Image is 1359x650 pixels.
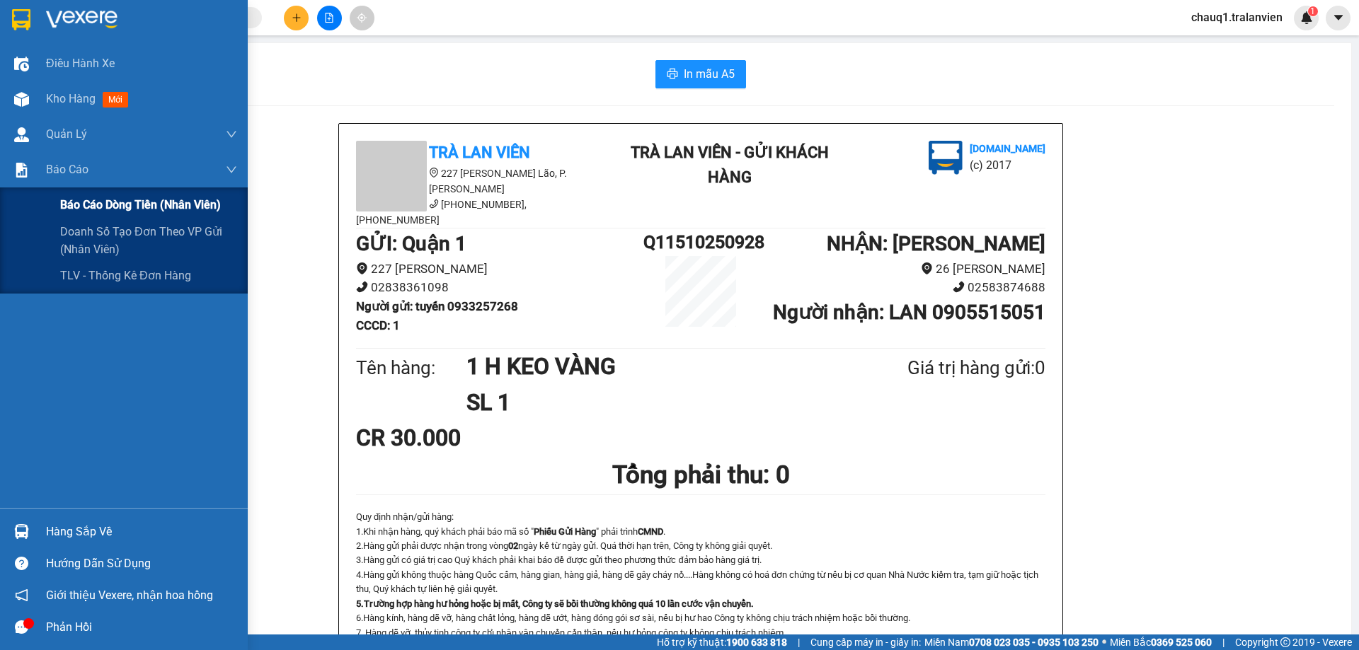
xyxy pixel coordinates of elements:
span: printer [667,68,678,81]
p: 2.Hàng gửi phải được nhận trong vòng ngày kể từ ngày gửi. Quá thời hạn trên, Công ty không giải q... [356,539,1045,553]
img: warehouse-icon [14,57,29,71]
span: down [226,164,237,175]
strong: Phiếu Gửi Hàng [534,526,596,537]
strong: 0369 525 060 [1151,637,1212,648]
p: 4.Hàng gửi không thuộc hàng Quốc cấm, hàng gian, hàng giả, hàng dễ gây cháy nổ....Hàng không có h... [356,568,1045,597]
span: Doanh số tạo đơn theo VP gửi (nhân viên) [60,223,237,258]
img: warehouse-icon [14,92,29,107]
span: caret-down [1332,11,1345,24]
span: Miền Bắc [1110,634,1212,650]
span: mới [103,92,128,108]
span: copyright [1280,637,1290,647]
p: 6.Hàng kính, hàng dễ vỡ, hàng chất lỏng, hàng dễ ướt, hàng đóng gói sơ sài, nếu bị hư hao Công ty... [356,611,1045,625]
span: Điều hành xe [46,54,115,72]
b: CCCD : 1 [356,318,400,332]
span: | [1222,634,1225,650]
span: Hỗ trợ kỹ thuật: [657,634,787,650]
button: printerIn mẫu A5 [655,60,746,88]
span: Báo cáo [46,161,88,178]
span: phone [356,281,368,293]
img: warehouse-icon [14,524,29,539]
span: Cung cấp máy in - giấy in: [810,634,921,650]
span: environment [356,262,368,274]
p: 7. Hàng dễ vỡ, thủy tinh công ty chỉ nhận vận chuyển cẩn thận, nếu hư hỏng công ty không chịu trá... [356,626,1045,640]
div: Tên hàng: [356,354,466,383]
span: Giới thiệu Vexere, nhận hoa hồng [46,586,213,604]
li: 02583874688 [758,278,1045,297]
strong: CMND [638,526,663,537]
span: down [226,129,237,140]
b: Người nhận : LAN 0905515051 [773,301,1045,324]
li: 227 [PERSON_NAME] Lão, P. [PERSON_NAME] [356,166,611,197]
li: 26 [PERSON_NAME] [758,260,1045,279]
li: 227 [PERSON_NAME] [356,260,643,279]
h1: 1 H KEO VÀNG [466,349,839,384]
span: Quản Lý [46,125,87,143]
img: icon-new-feature [1300,11,1313,24]
span: ⚪️ [1102,639,1106,645]
span: In mẫu A5 [684,65,735,83]
sup: 1 [1308,6,1318,16]
img: logo.jpg [929,141,963,175]
strong: 0708 023 035 - 0935 103 250 [969,637,1099,648]
span: phone [429,199,439,209]
span: phone [953,281,965,293]
p: 1.Khi nhận hàng, quý khách phải báo mã số " " phải trình . [356,525,1045,539]
b: Trà Lan Viên - Gửi khách hàng [631,144,829,186]
button: plus [284,6,309,30]
span: TLV - Thống kê đơn hàng [60,267,191,284]
li: [PHONE_NUMBER], [PHONE_NUMBER] [356,197,611,228]
h1: Tổng phải thu: 0 [356,455,1045,494]
img: warehouse-icon [14,127,29,142]
span: Báo cáo dòng tiền (nhân viên) [60,196,221,214]
b: Người gửi : tuyến 0933257268 [356,299,518,313]
div: Hướng dẫn sử dụng [46,553,237,574]
span: question-circle [15,557,28,570]
strong: 02 [508,540,518,551]
span: Miền Nam [924,634,1099,650]
li: 02838361098 [356,278,643,297]
div: Hàng sắp về [46,521,237,542]
span: 1 [1310,6,1315,16]
li: (c) 2017 [970,156,1045,174]
span: file-add [324,13,334,23]
img: solution-icon [14,163,29,178]
b: GỬI : Quận 1 [356,232,466,255]
span: | [798,634,800,650]
span: chauq1.tralanvien [1180,8,1294,26]
h1: Q11510250928 [643,228,758,256]
img: logo-vxr [12,9,30,30]
button: aim [350,6,374,30]
span: environment [921,262,933,274]
span: environment [429,168,439,178]
b: Trà Lan Viên [429,144,530,161]
p: 3.Hàng gửi có giá trị cao Quý khách phải khai báo để được gửi theo phương thức đảm bảo hàng giá trị. [356,553,1045,567]
span: plus [292,13,302,23]
div: Giá trị hàng gửi: 0 [839,354,1045,383]
button: file-add [317,6,342,30]
span: aim [357,13,367,23]
span: notification [15,588,28,602]
b: NHẬN : [PERSON_NAME] [827,232,1045,255]
button: caret-down [1326,6,1351,30]
strong: 1900 633 818 [726,637,787,648]
h1: SL 1 [466,385,839,420]
strong: 5.Trường hợp hàng hư hỏng hoặc bị mất, Công ty sẽ bồi thường không quá 10 lần cước vận chuyển. [356,598,754,609]
div: CR 30.000 [356,420,583,455]
div: Quy định nhận/gửi hàng : [356,510,1045,640]
div: Phản hồi [46,617,237,638]
span: message [15,620,28,634]
b: [DOMAIN_NAME] [970,143,1045,154]
span: Kho hàng [46,92,96,105]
